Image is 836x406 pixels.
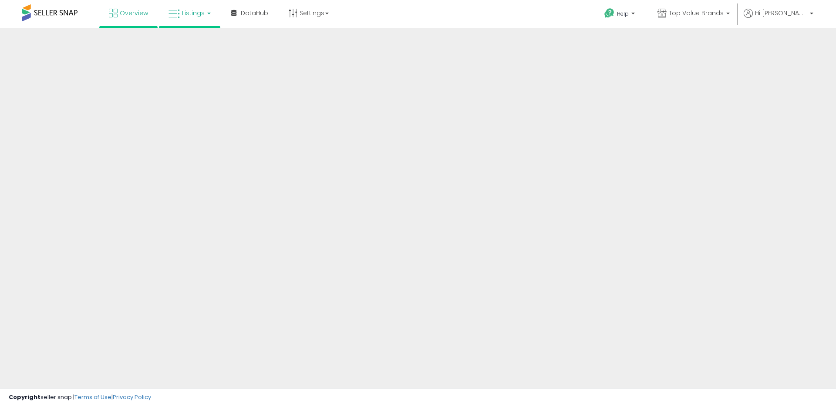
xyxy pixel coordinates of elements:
[604,8,615,19] i: Get Help
[597,1,644,28] a: Help
[744,9,813,28] a: Hi [PERSON_NAME]
[669,9,724,17] span: Top Value Brands
[120,9,148,17] span: Overview
[241,9,268,17] span: DataHub
[755,9,807,17] span: Hi [PERSON_NAME]
[617,10,629,17] span: Help
[182,9,205,17] span: Listings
